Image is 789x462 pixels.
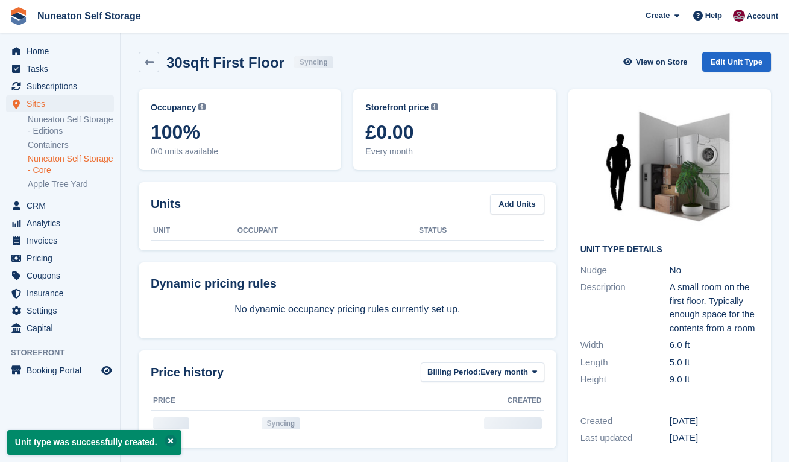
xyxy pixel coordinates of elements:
h2: Unit Type details [580,245,759,255]
p: Unit type was successfully created. [7,430,181,455]
a: menu [6,43,114,60]
div: No [670,264,759,277]
span: View on Store [636,56,688,68]
th: Occupant [237,221,419,241]
span: Billing Period: [427,366,480,378]
a: menu [6,197,114,214]
a: menu [6,302,114,319]
a: menu [6,78,114,95]
a: View on Store [622,52,693,72]
img: icon-info-grey-7440780725fd019a000dd9b08b2336e03edf1995a4989e88bcd33f0948082b44.svg [431,103,438,110]
th: Unit [151,221,237,241]
th: Status [419,221,544,241]
h2: 30sqft First Floor [166,54,284,71]
div: 9.0 ft [670,373,759,387]
span: Pricing [27,250,99,267]
a: menu [6,362,114,379]
div: 5.0 ft [670,356,759,370]
div: Syncing [262,417,301,429]
div: 6.0 ft [670,338,759,352]
div: Length [580,356,670,370]
button: Billing Period: Every month [421,362,544,382]
span: £0.00 [365,121,544,143]
span: Tasks [27,60,99,77]
span: Subscriptions [27,78,99,95]
div: [DATE] [670,431,759,445]
a: Add Units [490,194,544,214]
span: Storefront price [365,101,429,114]
div: Width [580,338,670,352]
span: Insurance [27,285,99,302]
span: Booking Portal [27,362,99,379]
a: menu [6,232,114,249]
span: Invoices [27,232,99,249]
span: Account [747,10,778,22]
span: 0/0 units available [151,145,329,158]
span: Capital [27,320,99,337]
span: Settings [27,302,99,319]
span: Created [508,395,542,406]
img: 30-sqft-unit.jpg [580,101,759,235]
div: Created [580,414,670,428]
img: stora-icon-8386f47178a22dfd0bd8f6a31ec36ba5ce8667c1dd55bd0f319d3a0aa187defe.svg [10,7,28,25]
span: Occupancy [151,101,196,114]
a: menu [6,60,114,77]
th: Price [151,391,259,411]
span: Help [705,10,722,22]
div: Syncing [294,56,333,68]
a: menu [6,285,114,302]
span: Price history [151,363,224,381]
a: menu [6,320,114,337]
div: Nudge [580,264,670,277]
a: menu [6,215,114,232]
div: [DATE] [670,414,759,428]
div: Dynamic pricing rules [151,274,544,293]
img: Chris Palmer [733,10,745,22]
img: icon-info-grey-7440780725fd019a000dd9b08b2336e03edf1995a4989e88bcd33f0948082b44.svg [198,103,206,110]
p: No dynamic occupancy pricing rules currently set up. [151,302,544,317]
span: Analytics [27,215,99,232]
span: Storefront [11,347,120,359]
h2: Units [151,195,181,213]
a: Preview store [99,363,114,378]
a: Nuneaton Self Storage [33,6,146,26]
a: Nuneaton Self Storage - Editions [28,114,114,137]
span: Every month [480,366,528,378]
span: Sites [27,95,99,112]
span: 100% [151,121,329,143]
div: A small room on the first floor. Typically enough space for the contents from a room [670,280,759,335]
a: menu [6,95,114,112]
a: Apple Tree Yard [28,179,114,190]
a: menu [6,250,114,267]
span: Coupons [27,267,99,284]
span: Every month [365,145,544,158]
span: Home [27,43,99,60]
span: CRM [27,197,99,214]
span: Create [646,10,670,22]
a: Edit Unit Type [702,52,771,72]
a: Nuneaton Self Storage - Core [28,153,114,176]
a: menu [6,267,114,284]
div: Description [580,280,670,335]
a: Containers [28,139,114,151]
div: Last updated [580,431,670,445]
div: Height [580,373,670,387]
